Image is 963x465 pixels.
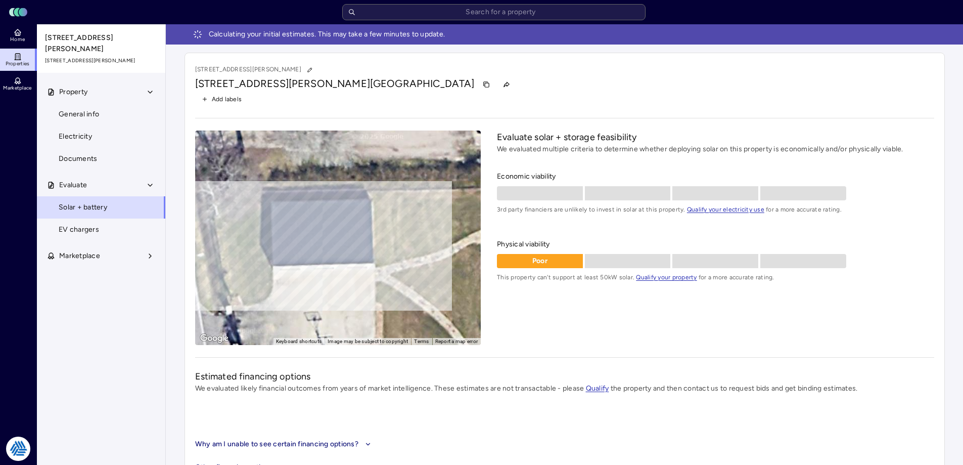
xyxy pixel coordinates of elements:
span: Economic viability [497,171,934,182]
button: Property [37,81,166,103]
span: Solar + battery [59,202,107,213]
span: [STREET_ADDRESS][PERSON_NAME] [45,32,158,55]
button: Keyboard shortcuts [276,338,322,345]
p: We evaluated likely financial outcomes from years of market intelligence. These estimates are not... [195,383,934,394]
span: Add labels [212,94,242,104]
a: Qualify your property [636,274,697,281]
span: Evaluate [59,180,87,191]
p: Poor [497,256,583,267]
span: Image may be subject to copyright [328,339,408,344]
a: Qualify your electricity use [687,206,764,213]
a: Electricity [36,125,166,148]
a: EV chargers [36,219,166,241]
a: Documents [36,148,166,170]
button: Evaluate [37,174,166,196]
span: Home [10,36,25,43]
span: [STREET_ADDRESS][PERSON_NAME] [195,77,370,90]
span: General info [59,109,99,120]
span: This property can't support at least 50kW solar. for a more accurate rating. [497,272,934,282]
h2: Evaluate solar + storage feasibility [497,131,934,144]
span: EV chargers [59,224,99,235]
a: General info [36,103,166,125]
span: Marketplace [59,250,100,262]
span: [STREET_ADDRESS][PERSON_NAME] [45,57,158,65]
button: Add labels [195,93,249,106]
input: Search for a property [342,4,646,20]
img: Tradition Energy [6,437,30,461]
span: [GEOGRAPHIC_DATA] [370,77,475,90]
span: Properties [6,61,30,67]
span: Physical viability [497,239,934,250]
a: Terms (opens in new tab) [414,339,429,344]
a: Report a map error [435,339,478,344]
button: Marketplace [37,245,166,267]
h2: Estimated financing options [195,370,934,383]
a: Qualify [586,384,609,393]
img: Google [198,332,231,345]
a: Solar + battery [36,196,166,219]
span: Electricity [59,131,92,142]
button: Why am I unable to see certain financing options? [195,439,374,450]
p: [STREET_ADDRESS][PERSON_NAME] [195,63,316,76]
span: 3rd party financiers are unlikely to invest in solar at this property. for a more accurate rating. [497,204,934,215]
span: Property [59,87,87,98]
p: We evaluated multiple criteria to determine whether deploying solar on this property is economica... [497,144,934,155]
span: Documents [59,153,97,164]
span: Marketplace [3,85,31,91]
a: Open this area in Google Maps (opens a new window) [198,332,231,345]
span: Calculating your initial estimates. This may take a few minutes to update. [209,29,445,40]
